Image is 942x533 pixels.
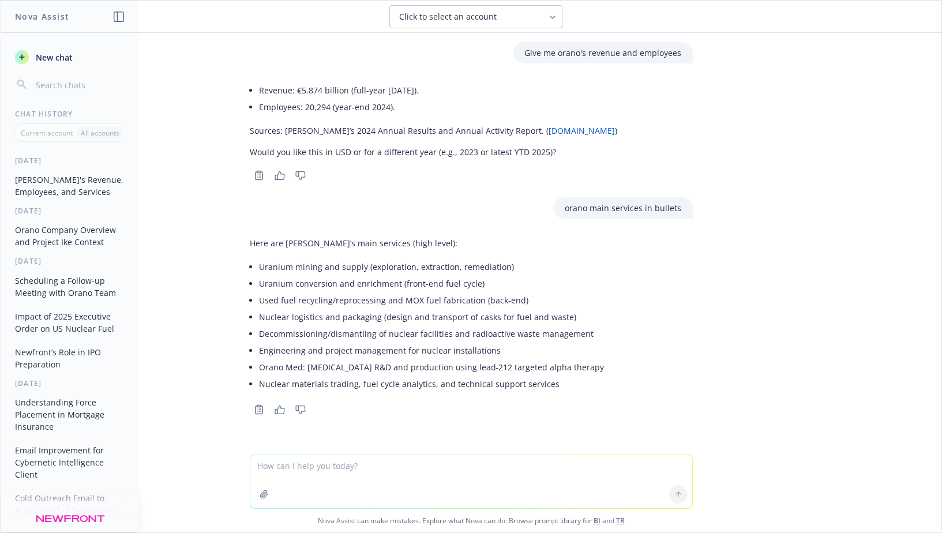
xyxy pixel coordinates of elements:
[10,220,130,252] button: Orano Company Overview and Project Ike Context
[524,47,681,59] p: Give me orano's revenue and employees
[254,170,264,181] svg: Copy to clipboard
[250,237,605,249] p: Here are [PERSON_NAME]’s main services (high level):
[10,343,130,374] button: Newfront’s Role in IPO Preparation
[10,307,130,338] button: Impact of 2025 Executive Order on US Nuclear Fuel
[259,359,605,376] li: Orano Med: [MEDICAL_DATA] R&D and production using lead‑212 targeted alpha therapy
[616,516,625,526] a: TR
[565,202,681,214] p: orano main services in bullets
[259,292,605,309] li: Used fuel recycling/reprocessing and MOX fuel fabrication (back-end)
[259,325,605,342] li: Decommissioning/dismantling of nuclear facilities and radioactive waste management
[1,109,139,119] div: Chat History
[10,441,130,484] button: Email Improvement for Cybernetic Intelligence Client
[399,11,497,22] span: Click to select an account
[549,125,615,136] a: [DOMAIN_NAME]
[250,146,617,158] p: Would you like this in USD or for a different year (e.g., 2023 or latest YTD 2025)?
[259,342,605,359] li: Engineering and project management for nuclear installations
[1,156,139,166] div: [DATE]
[259,82,617,99] li: Revenue: €5.874 billion (full-year [DATE]).
[1,256,139,266] div: [DATE]
[10,271,130,302] button: Scheduling a Follow-up Meeting with Orano Team
[81,128,119,138] p: All accounts
[10,489,130,520] button: Cold Outreach Email to Arcjet Head of Operations
[594,516,601,526] a: BI
[259,376,605,392] li: Nuclear materials trading, fuel cycle analytics, and technical support services
[259,99,617,115] li: Employees: 20,294 (year-end 2024).
[291,167,310,183] button: Thumbs down
[1,378,139,388] div: [DATE]
[21,128,73,138] p: Current account
[250,125,617,137] p: Sources: [PERSON_NAME]’s 2024 Annual Results and Annual Activity Report. ( )
[259,309,605,325] li: Nuclear logistics and packaging (design and transport of casks for fuel and waste)
[33,51,73,63] span: New chat
[10,170,130,201] button: [PERSON_NAME]'s Revenue, Employees, and Services
[10,393,130,436] button: Understanding Force Placement in Mortgage Insurance
[33,77,125,93] input: Search chats
[291,401,310,418] button: Thumbs down
[1,206,139,216] div: [DATE]
[254,404,264,415] svg: Copy to clipboard
[259,258,605,275] li: Uranium mining and supply (exploration, extraction, remediation)
[389,5,562,28] button: Click to select an account
[259,275,605,292] li: Uranium conversion and enrichment (front-end fuel cycle)
[5,509,937,532] span: Nova Assist can make mistakes. Explore what Nova can do: Browse prompt library for and
[10,47,130,67] button: New chat
[15,10,69,22] h1: Nova Assist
